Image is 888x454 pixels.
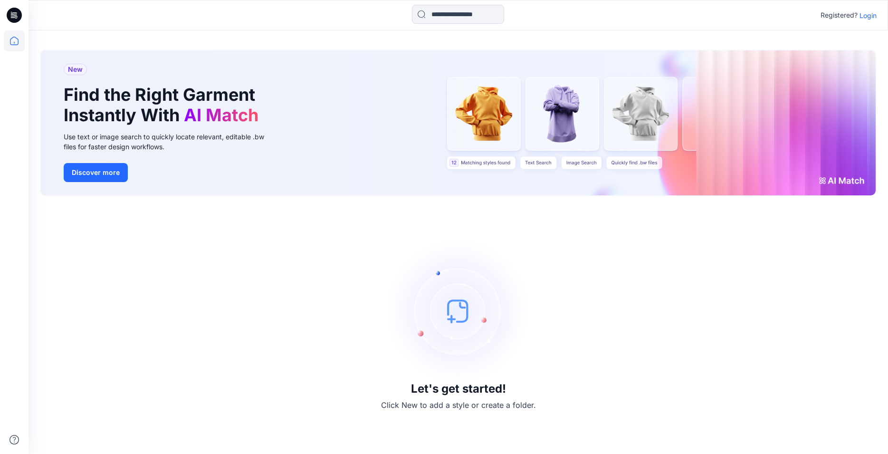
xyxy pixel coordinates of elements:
p: Click New to add a style or create a folder. [381,399,536,411]
span: AI Match [184,105,258,126]
button: Discover more [64,163,128,182]
p: Registered? [821,10,858,21]
div: Use text or image search to quickly locate relevant, editable .bw files for faster design workflows. [64,132,277,152]
img: empty-state-image.svg [387,240,530,382]
h1: Find the Right Garment Instantly With [64,85,263,126]
span: New [68,64,83,75]
h3: Let's get started! [411,382,506,396]
p: Login [859,10,877,20]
